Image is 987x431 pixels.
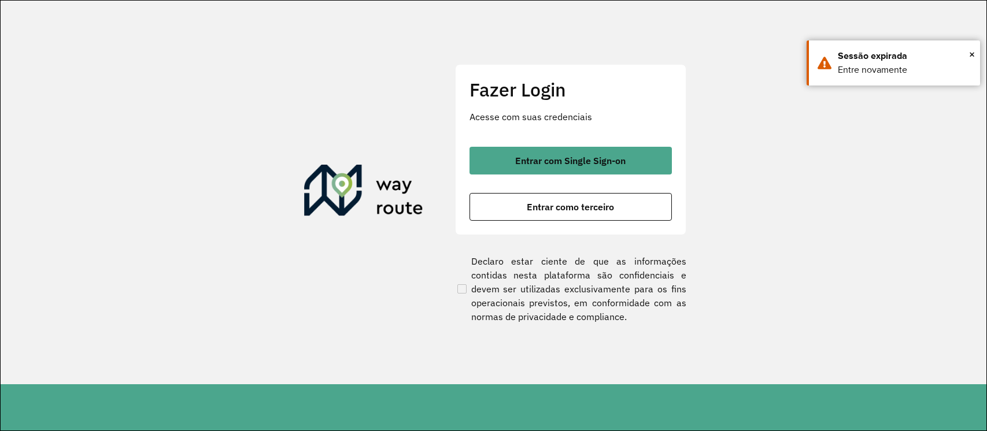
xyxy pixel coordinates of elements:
[969,46,975,63] button: Close
[969,46,975,63] span: ×
[515,156,626,165] span: Entrar com Single Sign-on
[527,202,614,211] span: Entrar como terceiro
[470,147,672,174] button: button
[838,49,971,63] div: Sessão expirada
[838,63,971,77] div: Entre novamente
[455,254,686,324] label: Declaro estar ciente de que as informações contidas nesta plataforma são confidenciais e devem se...
[470,110,672,124] p: Acesse com suas credenciais
[470,193,672,221] button: button
[304,165,423,220] img: Roteirizador AmbevTech
[470,79,672,101] h2: Fazer Login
